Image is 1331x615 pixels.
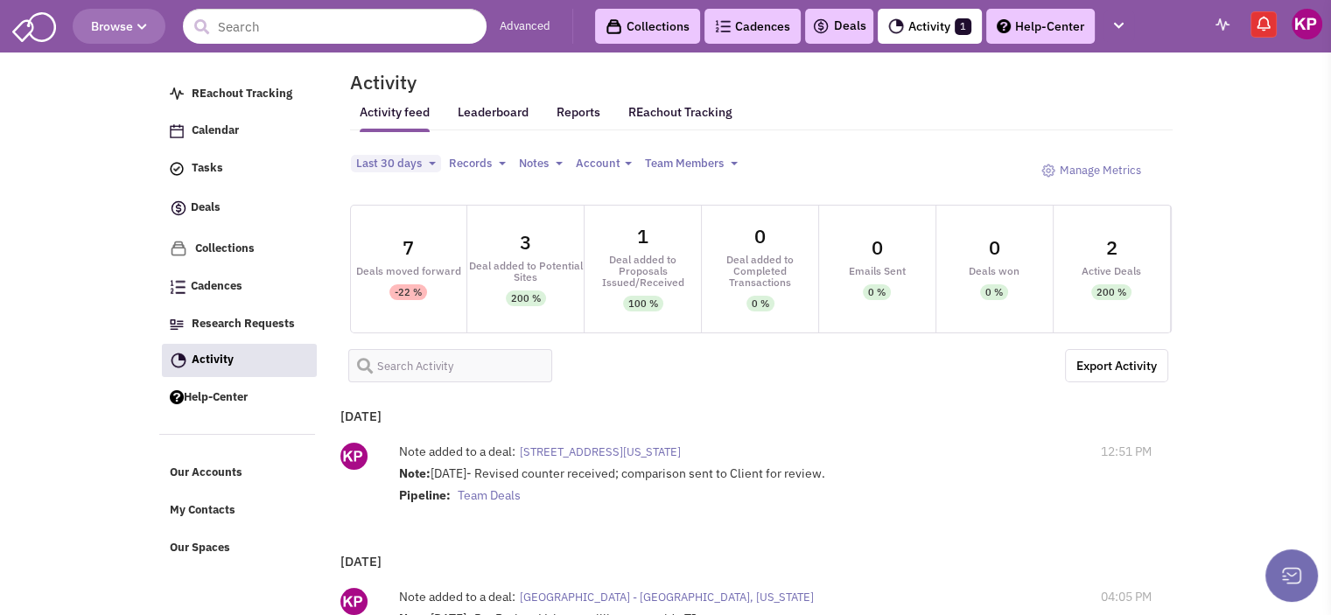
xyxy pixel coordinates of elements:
[340,408,382,424] b: [DATE]
[399,465,431,481] strong: Note:
[595,9,700,44] a: Collections
[458,104,529,132] a: Leaderboard
[399,443,515,460] label: Note added to a deal:
[985,284,1003,300] div: 0 %
[628,296,658,311] div: 100 %
[557,104,600,131] a: Reports
[183,9,487,44] input: Search
[754,227,766,246] div: 0
[161,232,316,266] a: Collections
[170,198,187,219] img: icon-deals.svg
[467,260,584,283] div: Deal added to Potential Sites
[170,540,230,555] span: Our Spaces
[356,156,422,171] span: Last 30 days
[192,86,292,101] span: REachout Tracking
[162,344,317,377] a: Activity
[585,254,701,288] div: Deal added to Proposals Issued/Received
[520,444,681,459] span: [STREET_ADDRESS][US_STATE]
[511,290,541,306] div: 200 %
[192,352,234,367] span: Activity
[399,487,451,503] strong: Pipeline:
[449,156,492,171] span: Records
[340,443,368,470] img: ny_GipEnDU-kinWYCc5EwQ.png
[170,465,242,480] span: Our Accounts
[986,9,1095,44] a: Help-Center
[161,115,316,148] a: Calendar
[715,20,731,32] img: Cadences_logo.png
[170,503,235,518] span: My Contacts
[936,265,1053,276] div: Deals won
[73,9,165,44] button: Browse
[1292,9,1322,39] img: Keypoint Partners
[161,308,316,341] a: Research Requests
[1101,588,1152,605] span: 04:05 PM
[399,588,515,605] label: Note added to a deal:
[997,19,1011,33] img: help.png
[1065,349,1168,382] a: Export the below as a .XLSX spreadsheet
[640,155,743,173] button: Team Members
[645,156,724,171] span: Team Members
[704,9,801,44] a: Cadences
[1041,164,1055,178] img: octicon_gear-24.png
[12,9,56,42] img: SmartAdmin
[868,284,886,300] div: 0 %
[161,270,316,304] a: Cadences
[360,104,430,132] a: Activity feed
[395,284,422,300] div: -22 %
[458,487,521,503] span: Team Deals
[500,18,550,35] a: Advanced
[91,18,147,34] span: Browse
[702,254,818,288] div: Deal added to Completed Transactions
[872,238,883,257] div: 0
[1096,284,1126,300] div: 200 %
[161,78,316,111] a: REachout Tracking
[170,319,184,330] img: Research.png
[955,18,971,35] span: 1
[171,353,186,368] img: Activity.png
[444,155,511,173] button: Records
[812,16,830,37] img: icon-deals.svg
[161,190,316,227] a: Deals
[170,124,184,138] img: Calendar.png
[340,553,382,570] b: [DATE]
[403,238,414,257] div: 7
[170,390,184,404] img: help.png
[1106,238,1117,257] div: 2
[1101,443,1152,460] span: 12:51 PM
[348,349,553,382] input: Search Activity
[328,74,417,90] h2: Activity
[192,161,223,176] span: Tasks
[576,156,620,171] span: Account
[340,588,368,615] img: ny_GipEnDU-kinWYCc5EwQ.png
[161,457,316,490] a: Our Accounts
[628,94,732,130] a: REachout Tracking
[399,465,1019,508] div: [DATE]- Revised counter received; comparison sent to Client for review.
[519,156,549,171] span: Notes
[888,18,904,34] img: Activity.png
[170,280,186,294] img: Cadences_logo.png
[752,296,769,311] div: 0 %
[812,16,866,37] a: Deals
[819,265,935,276] div: Emails Sent
[1054,265,1170,276] div: Active Deals
[520,233,531,252] div: 3
[351,265,467,276] div: Deals moved forward
[161,494,316,528] a: My Contacts
[161,152,316,185] a: Tasks
[637,227,648,246] div: 1
[170,240,187,257] img: icon-collection-lavender.png
[571,155,637,173] button: Account
[192,123,239,138] span: Calendar
[161,532,316,565] a: Our Spaces
[192,316,295,331] span: Research Requests
[514,155,568,173] button: Notes
[878,9,982,44] a: Activity1
[606,18,622,35] img: icon-collection-lavender-black.svg
[1033,155,1150,187] a: Manage Metrics
[520,590,814,605] span: [GEOGRAPHIC_DATA] - [GEOGRAPHIC_DATA], [US_STATE]
[195,241,255,255] span: Collections
[989,238,1000,257] div: 0
[161,381,316,415] a: Help-Center
[170,162,184,176] img: icon-tasks.png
